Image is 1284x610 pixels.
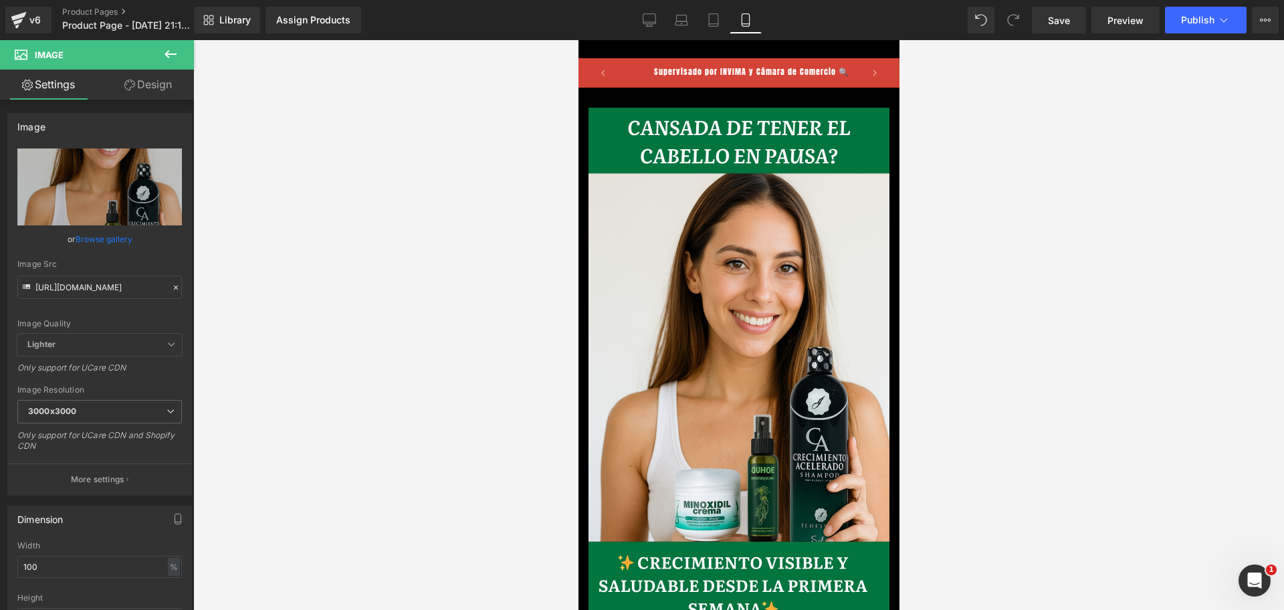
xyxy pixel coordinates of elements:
[698,7,730,33] a: Tablet
[1107,13,1144,27] span: Preview
[76,227,132,251] a: Browse gallery
[100,70,197,100] a: Design
[27,339,56,349] b: Lighter
[194,7,260,33] a: New Library
[1252,7,1279,33] button: More
[219,14,251,26] span: Library
[1000,7,1027,33] button: Redo
[730,7,762,33] a: Mobile
[17,276,182,299] input: Link
[968,7,994,33] button: Undo
[1091,7,1160,33] a: Preview
[168,558,180,576] div: %
[28,406,76,416] b: 3000x3000
[1239,565,1271,597] iframe: Intercom live chat
[27,11,43,29] div: v6
[17,260,182,269] div: Image Src
[71,474,124,486] p: More settings
[665,7,698,33] a: Laptop
[8,464,191,495] button: More settings
[5,7,51,33] a: v6
[17,319,182,328] div: Image Quality
[282,18,311,47] button: Anuncio siguiente
[10,18,39,47] button: Anuncio anterior
[17,556,182,578] input: auto
[17,593,182,603] div: Height
[1181,15,1214,25] span: Publish
[52,20,294,45] div: Anuncio
[17,506,64,525] div: Dimension
[62,7,216,17] a: Product Pages
[1165,7,1247,33] button: Publish
[17,430,182,460] div: Only support for UCare CDN and Shopify CDN
[35,49,64,60] span: Image
[1266,565,1277,575] span: 1
[17,541,182,550] div: Width
[52,20,294,45] div: 2 de 4
[633,7,665,33] a: Desktop
[76,25,271,37] span: Supervisado por INVIMA y Cámara de Comercio 🔍
[62,20,191,31] span: Product Page - [DATE] 21:12:39
[20,18,301,47] slideshow-component: Barra de anuncios
[17,232,182,246] div: or
[17,114,45,132] div: Image
[17,363,182,382] div: Only support for UCare CDN
[17,385,182,395] div: Image Resolution
[1048,13,1070,27] span: Save
[276,15,350,25] div: Assign Products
